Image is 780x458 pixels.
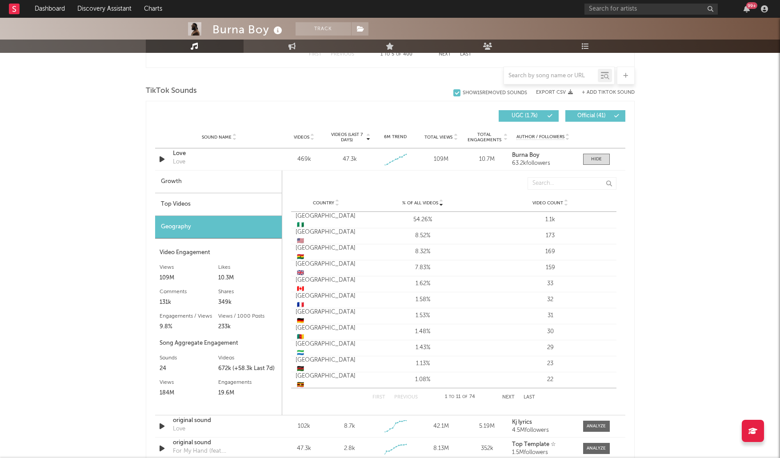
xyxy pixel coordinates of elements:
[160,297,219,308] div: 131k
[460,52,472,57] button: Last
[582,90,635,95] button: + Add TikTok Sound
[466,155,508,164] div: 10.7M
[146,86,197,96] span: TikTok Sounds
[372,49,421,60] div: 1 5 400
[436,392,484,402] div: 1 11 74
[489,343,612,352] div: 29
[218,287,277,297] div: Shares
[284,155,325,164] div: 469k
[160,311,219,322] div: Engagements / Views
[284,444,325,453] div: 47.3k
[489,263,612,272] div: 159
[160,353,219,363] div: Sounds
[296,340,357,357] div: [GEOGRAPHIC_DATA]
[463,90,527,96] div: Show 15 Removed Sounds
[489,375,612,384] div: 22
[173,416,266,425] a: original sound
[489,215,612,224] div: 1.1k
[361,375,484,384] div: 1.08%
[573,90,635,95] button: + Add TikTok Sound
[160,363,219,374] div: 24
[297,334,304,340] span: 🇨🇲
[384,52,390,56] span: to
[361,247,484,256] div: 8.32%
[361,359,484,368] div: 1.13%
[344,422,355,431] div: 8.7k
[296,308,357,325] div: [GEOGRAPHIC_DATA]
[218,273,277,283] div: 10.3M
[296,372,357,389] div: [GEOGRAPHIC_DATA]
[155,193,282,216] div: Top Videos
[309,52,322,57] button: First
[297,318,304,324] span: 🇩🇪
[296,212,357,229] div: [GEOGRAPHIC_DATA]
[489,231,612,240] div: 173
[504,113,545,119] span: UGC ( 1.7k )
[524,395,535,400] button: Last
[420,155,462,164] div: 109M
[297,254,304,260] span: 🇬🇭
[173,438,266,447] div: original sound
[361,215,484,224] div: 54.26%
[528,177,616,190] input: Search...
[284,422,325,431] div: 102k
[746,2,757,9] div: 99 +
[361,279,484,288] div: 1.62%
[361,231,484,240] div: 8.52%
[155,171,282,193] div: Growth
[489,295,612,304] div: 32
[296,324,357,341] div: [GEOGRAPHIC_DATA]
[512,152,574,159] a: Burna Boy
[218,311,277,322] div: Views / 1000 Posts
[466,132,502,143] span: Total Engagements
[512,419,532,425] strong: Kj lyrics
[424,135,452,140] span: Total Views
[512,160,574,167] div: 63.2k followers
[173,149,266,158] a: Love
[160,377,219,388] div: Views
[489,327,612,336] div: 30
[297,382,304,388] span: 🇺🇬
[313,200,334,206] span: Country
[466,422,508,431] div: 5.19M
[218,322,277,332] div: 233k
[512,419,574,426] a: Kj lyrics
[396,52,401,56] span: of
[296,292,357,309] div: [GEOGRAPHIC_DATA]
[489,311,612,320] div: 31
[212,22,284,37] div: Burna Boy
[297,286,304,292] span: 🇨🇦
[218,297,277,308] div: 349k
[297,350,304,356] span: 🇸🇱
[218,353,277,363] div: Videos
[744,5,750,12] button: 99+
[499,110,559,122] button: UGC(1.7k)
[462,395,468,399] span: of
[565,110,625,122] button: Official(41)
[512,427,574,434] div: 4.5M followers
[297,222,304,228] span: 🇳🇬
[361,311,484,320] div: 1.53%
[502,395,515,400] button: Next
[296,22,351,36] button: Track
[536,90,573,95] button: Export CSV
[329,132,365,143] span: Videos (last 7 days)
[344,444,355,453] div: 2.8k
[343,155,357,164] div: 47.3k
[402,200,438,206] span: % of all Videos
[361,295,484,304] div: 1.58%
[160,247,277,258] div: Video Engagement
[504,72,598,80] input: Search by song name or URL
[512,450,574,456] div: 1.5M followers
[512,442,556,447] strong: Top Template ☆
[584,4,718,15] input: Search for artists
[155,216,282,239] div: Geography
[173,425,185,434] div: Love
[297,366,304,372] span: 🇰🇪
[296,228,357,245] div: [GEOGRAPHIC_DATA]
[296,356,357,373] div: [GEOGRAPHIC_DATA]
[466,444,508,453] div: 352k
[218,262,277,273] div: Likes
